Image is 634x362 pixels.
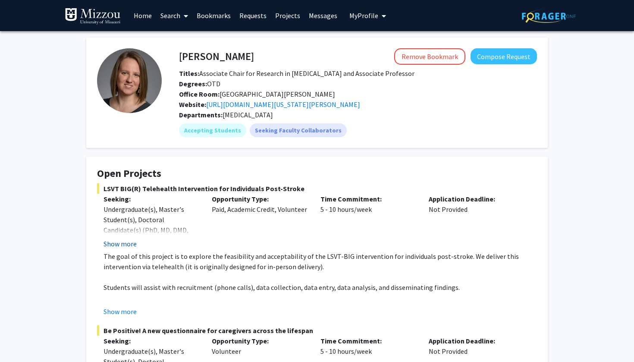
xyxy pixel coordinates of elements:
[179,69,199,78] b: Titles:
[104,282,537,293] p: Students will assist with recruitment (phone calls), data collection, data entry, data analysis, ...
[179,69,414,78] span: Associate Chair for Research in [MEDICAL_DATA] and Associate Professor
[65,8,121,25] img: University of Missouri Logo
[179,79,220,88] span: OTD
[6,323,37,356] iframe: Chat
[223,110,273,119] span: [MEDICAL_DATA]
[156,0,192,31] a: Search
[212,336,307,346] p: Opportunity Type:
[429,336,524,346] p: Application Deadline:
[192,0,235,31] a: Bookmarks
[179,110,223,119] b: Departments:
[104,194,199,204] p: Seeking:
[179,90,335,98] span: [GEOGRAPHIC_DATA][PERSON_NAME]
[250,123,347,137] mat-chip: Seeking Faculty Collaborators
[104,306,137,317] button: Show more
[97,167,537,180] h4: Open Projects
[205,194,314,249] div: Paid, Academic Credit, Volunteer
[304,0,342,31] a: Messages
[179,123,246,137] mat-chip: Accepting Students
[212,194,307,204] p: Opportunity Type:
[104,204,199,256] div: Undergraduate(s), Master's Student(s), Doctoral Candidate(s) (PhD, MD, DMD, PharmD, etc.), Postdo...
[104,336,199,346] p: Seeking:
[471,48,537,64] button: Compose Request to Rachel Wolpert
[104,239,137,249] button: Show more
[97,183,537,194] span: LSVT BIG(R) Telehealth Intervention for Individuals Post-Stroke
[349,11,378,20] span: My Profile
[522,9,576,23] img: ForagerOne Logo
[129,0,156,31] a: Home
[320,194,416,204] p: Time Commitment:
[179,100,206,109] b: Website:
[320,336,416,346] p: Time Commitment:
[97,48,162,113] img: Profile Picture
[271,0,304,31] a: Projects
[314,194,422,249] div: 5 - 10 hours/week
[422,194,530,249] div: Not Provided
[179,79,207,88] b: Degrees:
[104,251,537,272] p: The goal of this project is to explore the feasibility and acceptability of the LSVT-BIG interven...
[97,325,537,336] span: Be Positive! A new questionnaire for caregivers across the lifespan
[179,90,220,98] b: Office Room:
[429,194,524,204] p: Application Deadline:
[179,48,254,64] h4: [PERSON_NAME]
[394,48,465,65] button: Remove Bookmark
[206,100,360,109] a: Opens in a new tab
[235,0,271,31] a: Requests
